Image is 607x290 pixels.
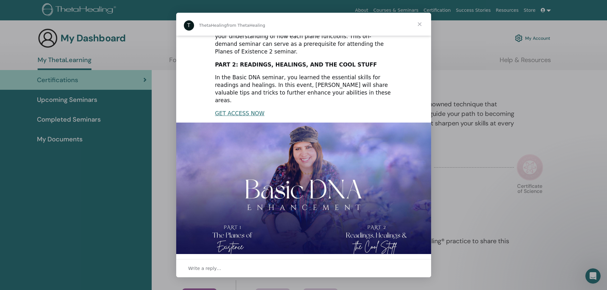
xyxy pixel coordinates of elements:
span: from ThetaHealing [227,23,265,28]
div: In the Basic DNA seminar, you learned the essential skills for readings and healings. In this eve... [215,74,392,104]
div: Open conversation and reply [176,259,431,277]
div: Profile image for ThetaHealing [184,20,194,31]
span: ThetaHealing [199,23,227,28]
span: Close [408,13,431,36]
span: Write a reply… [188,264,221,272]
a: GET ACCESS NOW [215,110,264,117]
b: PART 2: READINGS, HEALINGS, AND THE COOL STUFF [215,61,377,68]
